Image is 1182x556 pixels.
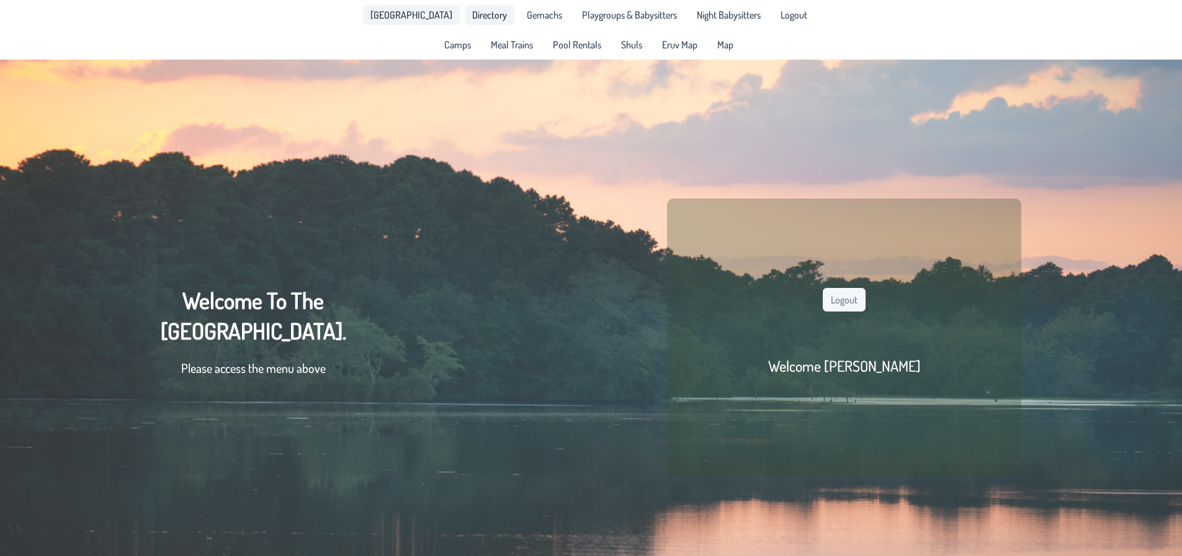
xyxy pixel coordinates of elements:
[370,10,452,20] span: [GEOGRAPHIC_DATA]
[773,5,815,25] li: Logout
[465,5,514,25] a: Directory
[519,5,570,25] a: Gemachs
[575,5,684,25] a: Playgroups & Babysitters
[437,35,478,55] a: Camps
[553,40,601,50] span: Pool Rentals
[444,40,471,50] span: Camps
[483,35,540,55] a: Meal Trains
[655,35,705,55] a: Eruv Map
[363,5,460,25] li: Pine Lake Park
[662,40,697,50] span: Eruv Map
[768,356,921,375] h2: Welcome [PERSON_NAME]
[472,10,507,20] span: Directory
[363,5,460,25] a: [GEOGRAPHIC_DATA]
[689,5,768,25] a: Night Babysitters
[527,10,562,20] span: Gemachs
[582,10,677,20] span: Playgroups & Babysitters
[697,10,761,20] span: Night Babysitters
[614,35,650,55] a: Shuls
[781,10,807,20] span: Logout
[710,35,741,55] a: Map
[161,285,346,390] div: Welcome To The [GEOGRAPHIC_DATA].
[717,40,733,50] span: Map
[823,288,866,312] button: Logout
[491,40,533,50] span: Meal Trains
[621,40,642,50] span: Shuls
[545,35,609,55] a: Pool Rentals
[161,359,346,377] p: Please access the menu above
